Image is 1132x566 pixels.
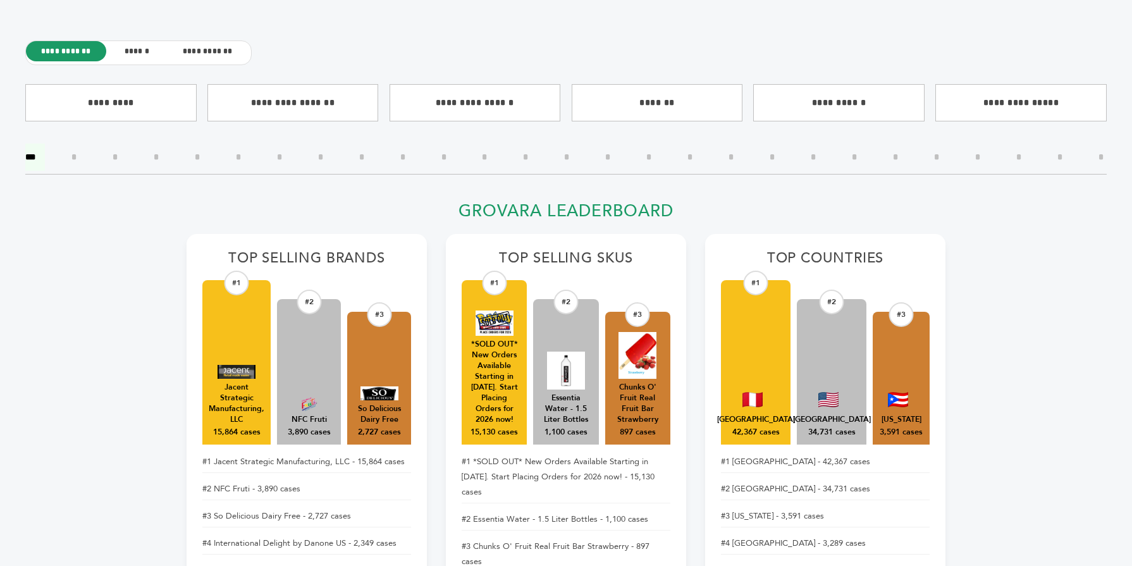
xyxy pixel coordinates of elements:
li: #1 *SOLD OUT* New Orders Available Starting in [DATE]. Start Placing Orders for 2026 now! - 15,13... [462,451,670,503]
li: #2 [GEOGRAPHIC_DATA] - 34,731 cases [721,478,930,500]
div: #2 [820,290,844,314]
li: #2 Essentia Water - 1.5 Liter Bottles - 1,100 cases [462,508,670,531]
div: 2,727 cases [358,427,401,438]
li: #3 So Delicious Dairy Free - 2,727 cases [202,505,411,527]
li: #1 Jacent Strategic Manufacturing, LLC - 15,864 cases [202,451,411,473]
img: *SOLD OUT* New Orders Available Starting in 2026. Start Placing Orders for 2026 now! [476,311,514,336]
div: #2 [553,290,578,314]
div: #3 [625,302,650,327]
img: So Delicious Dairy Free [360,386,398,400]
div: #3 [367,302,391,327]
img: Essentia Water - 1.5 Liter Bottles [547,352,585,390]
div: #1 [482,271,507,295]
div: #2 [297,290,321,314]
h2: Top Selling SKUs [462,250,670,274]
div: 1,100 cases [544,427,588,438]
div: Jacent Strategic Manufacturing, LLC [209,382,264,425]
h2: Top Selling Brands [202,250,411,274]
li: #4 [GEOGRAPHIC_DATA] - 3,289 cases [721,532,930,555]
div: NFC Fruti [292,414,327,425]
div: United States [793,414,871,425]
div: 3,890 cases [288,427,331,438]
div: *SOLD OUT* New Orders Available Starting in [DATE]. Start Placing Orders for 2026 now! [468,339,520,426]
h2: Grovara Leaderboard [187,201,945,228]
div: #1 [225,271,249,295]
li: #4 International Delight by Danone US - 2,349 cases [202,532,411,555]
div: 15,130 cases [471,427,518,438]
div: Puerto Rico [882,414,921,425]
div: #1 [744,271,768,295]
div: 3,591 cases [880,427,923,438]
img: Puerto Rico Flag [888,392,908,407]
img: United States Flag [818,392,839,407]
div: So Delicious Dairy Free [354,403,405,425]
li: #2 NFC Fruti - 3,890 cases [202,478,411,500]
div: 897 cases [620,427,656,438]
li: #3 [US_STATE] - 3,591 cases [721,505,930,527]
div: 42,367 cases [732,427,780,438]
div: Peru [717,414,795,425]
div: 34,731 cases [808,427,856,438]
div: Chunks O' Fruit Real Fruit Bar Strawberry [612,382,664,425]
img: NFC Fruti [290,397,328,411]
div: Essentia Water - 1.5 Liter Bottles [539,393,592,425]
img: Peru Flag [742,392,763,407]
img: Chunks O' Fruit Real Fruit Bar Strawberry [618,332,656,379]
li: #1 [GEOGRAPHIC_DATA] - 42,367 cases [721,451,930,473]
div: 15,864 cases [213,427,261,438]
div: #3 [889,302,914,327]
h2: Top Countries [721,250,930,274]
img: Jacent Strategic Manufacturing, LLC [218,365,255,379]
